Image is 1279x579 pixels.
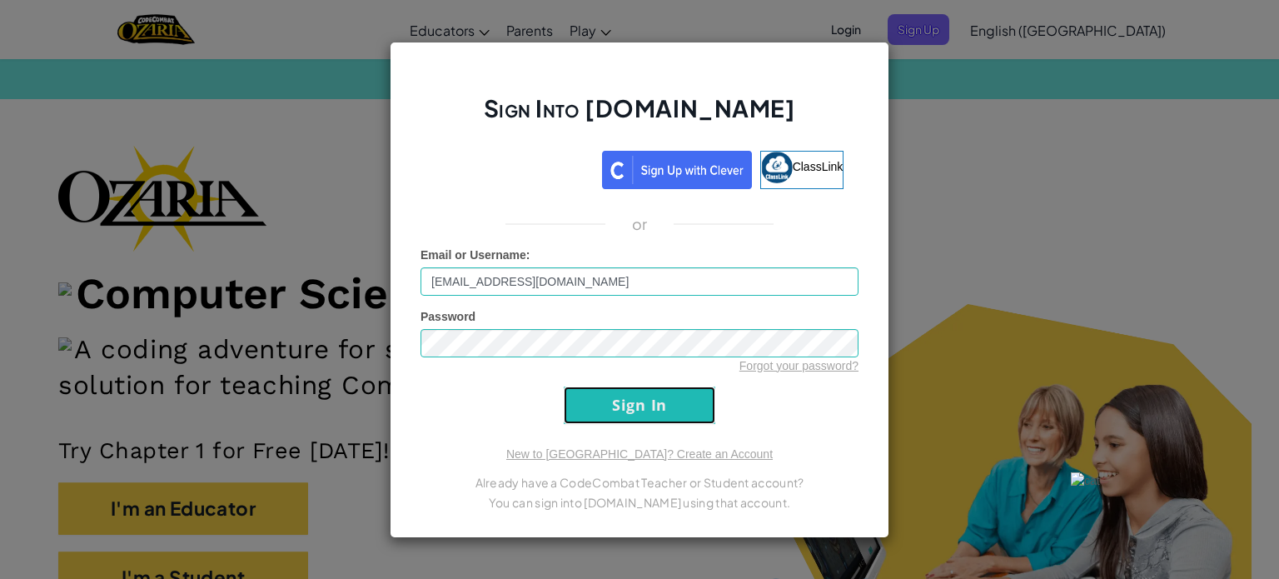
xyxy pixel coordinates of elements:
[427,149,602,186] iframe: Botón de Acceder con Google
[602,151,752,189] img: clever_sso_button@2x.png
[506,447,773,461] a: New to [GEOGRAPHIC_DATA]? Create an Account
[421,472,858,492] p: Already have a CodeCombat Teacher or Student account?
[421,310,475,323] span: Password
[421,248,526,262] span: Email or Username
[421,92,858,141] h2: Sign Into [DOMAIN_NAME]
[1071,472,1177,579] img: cat
[793,159,844,172] span: ClassLink
[739,359,858,372] a: Forgot your password?
[564,387,715,424] input: Sign In
[421,492,858,512] p: You can sign into [DOMAIN_NAME] using that account.
[421,247,530,263] label: :
[632,214,648,234] p: or
[761,152,793,183] img: classlink-logo-small.png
